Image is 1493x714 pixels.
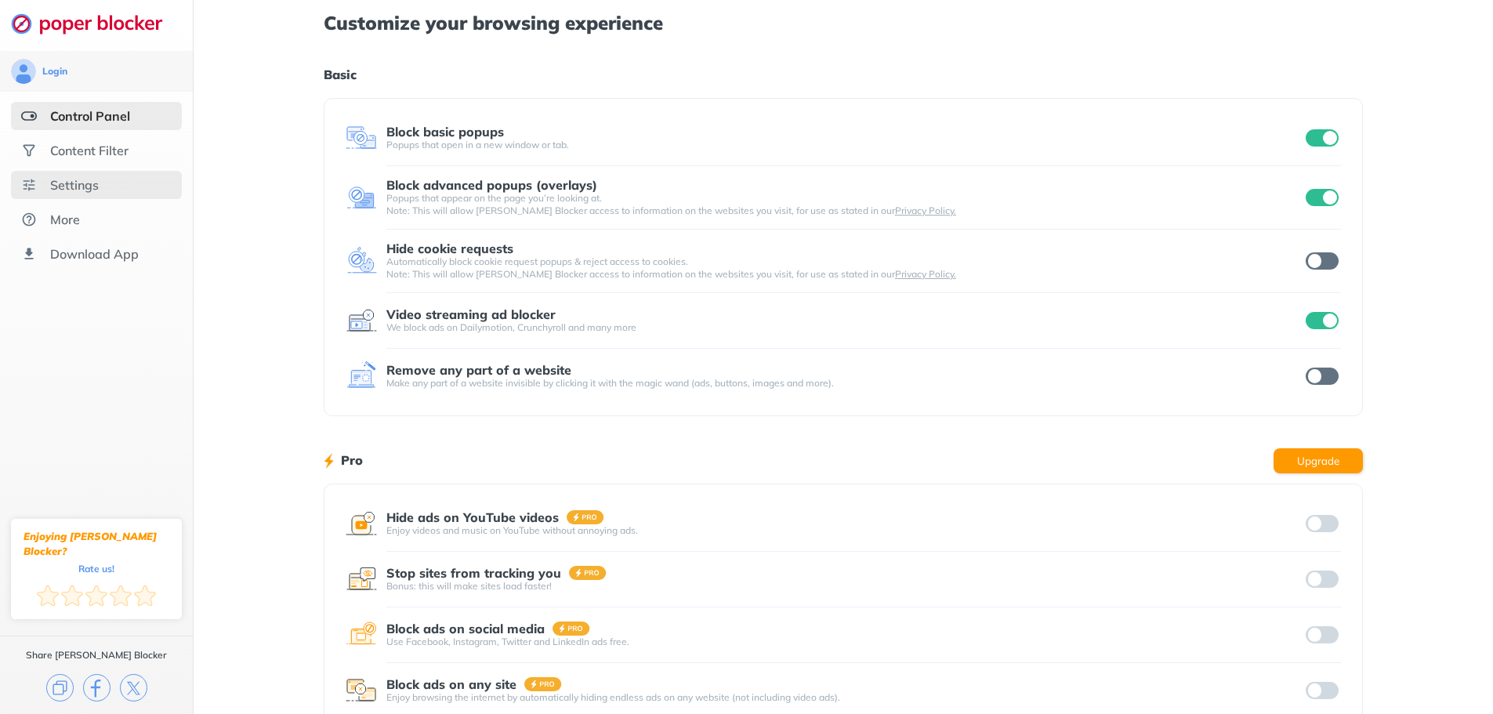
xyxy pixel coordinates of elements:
[21,212,37,227] img: about.svg
[346,122,377,154] img: feature icon
[386,241,513,256] div: Hide cookie requests
[386,125,504,139] div: Block basic popups
[386,139,1303,151] div: Popups that open in a new window or tab.
[895,205,956,216] a: Privacy Policy.
[11,13,179,34] img: logo-webpage.svg
[46,674,74,701] img: copy.svg
[50,212,80,227] div: More
[553,622,590,636] img: pro-badge.svg
[346,508,377,539] img: feature icon
[78,565,114,572] div: Rate us!
[346,361,377,392] img: feature icon
[895,268,956,280] a: Privacy Policy.
[386,363,571,377] div: Remove any part of a website
[346,675,377,706] img: feature icon
[1274,448,1363,473] button: Upgrade
[386,510,559,524] div: Hide ads on YouTube videos
[567,510,604,524] img: pro-badge.svg
[346,305,377,336] img: feature icon
[346,564,377,595] img: feature icon
[386,566,561,580] div: Stop sites from tracking you
[341,450,363,470] h1: Pro
[386,307,556,321] div: Video streaming ad blocker
[386,636,1303,648] div: Use Facebook, Instagram, Twitter and LinkedIn ads free.
[386,256,1303,281] div: Automatically block cookie request popups & reject access to cookies. Note: This will allow [PERS...
[346,182,377,213] img: feature icon
[21,143,37,158] img: social.svg
[26,649,167,661] div: Share [PERSON_NAME] Blocker
[346,619,377,651] img: feature icon
[50,177,99,193] div: Settings
[324,64,1363,85] h1: Basic
[21,108,37,124] img: features-selected.svg
[386,622,545,636] div: Block ads on social media
[50,246,139,262] div: Download App
[386,580,1303,593] div: Bonus: this will make sites load faster!
[386,377,1303,390] div: Make any part of a website invisible by clicking it with the magic wand (ads, buttons, images and...
[50,143,129,158] div: Content Filter
[569,566,607,580] img: pro-badge.svg
[42,65,67,78] div: Login
[324,13,1363,33] h1: Customize your browsing experience
[83,674,111,701] img: facebook.svg
[386,691,1303,704] div: Enjoy browsing the internet by automatically hiding endless ads on any website (not including vid...
[21,246,37,262] img: download-app.svg
[386,677,516,691] div: Block ads on any site
[524,677,562,691] img: pro-badge.svg
[120,674,147,701] img: x.svg
[21,177,37,193] img: settings.svg
[346,245,377,277] img: feature icon
[50,108,130,124] div: Control Panel
[11,59,36,84] img: avatar.svg
[386,321,1303,334] div: We block ads on Dailymotion, Crunchyroll and many more
[386,178,597,192] div: Block advanced popups (overlays)
[386,192,1303,217] div: Popups that appear on the page you’re looking at. Note: This will allow [PERSON_NAME] Blocker acc...
[24,529,169,559] div: Enjoying [PERSON_NAME] Blocker?
[324,451,334,470] img: lighting bolt
[386,524,1303,537] div: Enjoy videos and music on YouTube without annoying ads.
